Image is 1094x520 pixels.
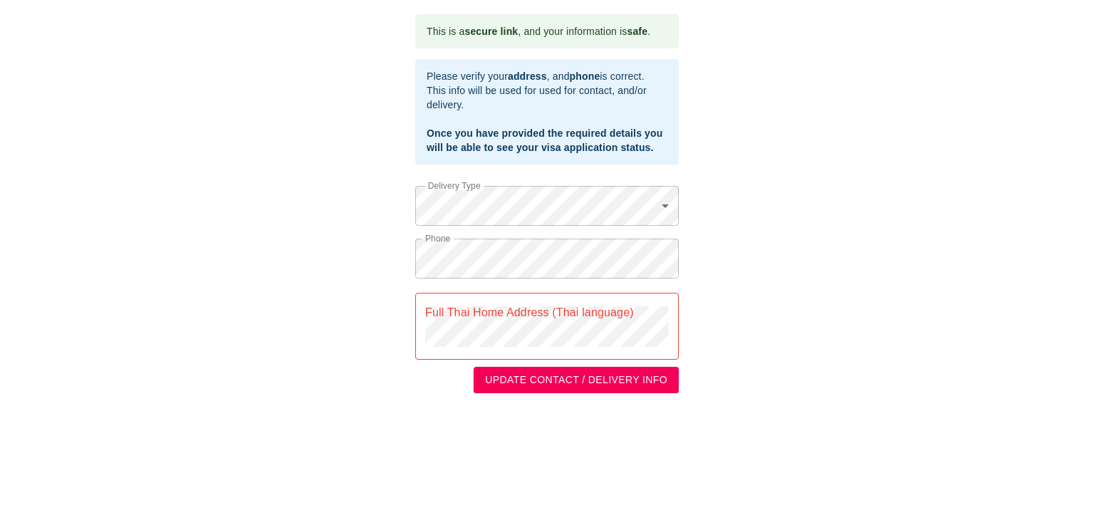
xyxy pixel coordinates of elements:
button: UPDATE CONTACT / DELIVERY INFO [474,367,679,393]
div: This is a , and your information is . [427,19,650,44]
span: UPDATE CONTACT / DELIVERY INFO [485,371,667,389]
b: secure link [464,26,518,37]
div: Once you have provided the required details you will be able to see your visa application status. [427,126,667,155]
b: safe [627,26,647,37]
div: This info will be used for used for contact, and/or delivery. [427,83,667,112]
b: phone [570,71,600,82]
div: Please verify your , and is correct. [427,69,667,83]
b: address [508,71,547,82]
